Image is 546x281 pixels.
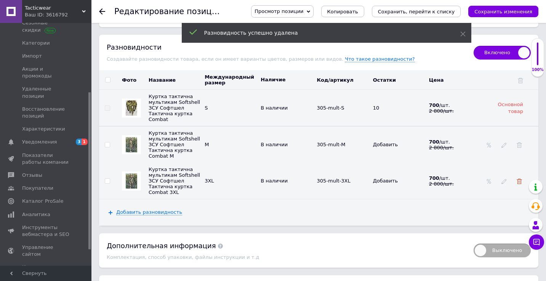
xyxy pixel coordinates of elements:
[429,102,439,108] b: 700
[429,175,439,181] b: 700
[116,70,147,90] th: Фото
[22,53,42,60] span: Импорт
[205,142,209,147] span: M
[107,254,466,260] div: Комплектация, способ упаковки, файлы инструкции и т.д
[315,90,371,126] td: Данные основного товара
[116,209,182,215] span: Добавить разновидность
[429,139,470,145] div: / шт.
[429,102,481,108] div: / шт.
[205,105,208,111] span: S
[82,139,88,145] span: 1
[373,142,398,147] span: Остатки не доступны когда наличие унаследовано от основного товара
[468,6,538,17] button: Сохранить изменения
[474,244,531,257] span: Выключено
[107,241,466,250] div: Дополнительная информация
[427,70,483,90] th: Цена
[327,9,358,15] span: Копировать
[529,234,544,250] button: Чат с покупателем
[22,198,63,205] span: Каталог ProSale
[373,105,379,111] span: Данные основного товара
[25,5,82,11] span: Tacticwear
[8,92,143,108] p: Очень хорошо чистится от грязи. Практичная и комфортная в использовании.
[147,70,203,90] th: Название
[345,56,415,62] span: Что такое разновидности?
[315,70,371,90] th: Код/артикул
[259,90,315,126] td: Данные основного товара
[378,9,455,15] i: Сохранить, перейти к списку
[22,211,50,218] span: Аналитика
[22,139,57,145] span: Уведомления
[261,105,288,111] span: В наличии
[259,70,315,90] th: Наличие
[427,90,483,126] td: Данные основного товара
[22,172,42,179] span: Отзывы
[261,142,288,147] span: Наличие унаследовано от основного товара
[8,8,143,121] body: Визуальный текстовый редактор, 3021903F-46E5-4A12-B045-85C3A60C052F
[429,175,470,181] div: / шт.
[22,244,70,258] span: Управление сайтом
[8,8,143,121] body: Визуальный текстовый редактор, 0B9EFC92-4F79-4B5D-83B7-A7BC99234D33
[22,19,70,33] span: Сезонные скидки
[317,105,344,111] span: 305-mult-S
[149,166,200,195] span: Название унаследовано от основного товара
[255,8,303,14] span: Просмотр позиции
[317,178,350,184] span: 305-mult-3XL
[22,224,70,238] span: Инструменты вебмастера и SEO
[203,90,259,126] td: Данные основного товара
[372,6,461,17] button: Сохранить, перейти к списку
[22,152,70,166] span: Показатели работы компании
[321,6,364,17] button: Копировать
[25,11,91,18] div: Ваш ID: 3616792
[8,8,143,87] p: Наружный слой - ткань Softshell. [PERSON_NAME] и удобный, он не ограничивает вашу мобильность. Вн...
[205,74,254,86] span: Международный размер
[373,178,398,184] span: Остатки не доступны когда наличие унаследовано от основного товара
[531,38,544,77] div: 100% Качество заполнения
[22,126,65,132] span: Характеристики
[76,139,82,145] span: 3
[149,130,200,159] span: Название унаследовано от основного товара
[8,8,143,87] p: Зовнішній шар – тканина Softshell. Гнучкий та зручний, він не обмежує вашу мобільність. Внутрішні...
[532,67,544,73] div: 100%
[317,142,345,147] span: 305-mult-M
[149,94,200,122] span: Куртка тактична мультикам Softshell ЗСУ Софтшел Тактична куртка Combat
[204,29,441,37] div: Разновидность успешно удалена
[8,92,143,108] p: Дуже добре чиститься від бруду. Практична та комфортна у використанні.
[429,145,470,150] div: 2 800 / шт.
[22,185,53,192] span: Покупатели
[474,46,531,60] span: Включено
[22,66,70,79] span: Акции и промокоды
[371,70,427,90] th: Остатки
[107,42,466,52] div: Разновидности
[205,178,214,184] span: 3XL
[429,139,439,145] b: 700
[22,264,70,278] span: Кошелек компании
[261,178,288,184] span: Наличие унаследовано от основного товара
[99,8,105,15] div: Вернуться назад
[22,86,70,99] span: Удаленные позиции
[22,106,70,120] span: Восстановление позиций
[22,40,50,47] span: Категории
[429,181,470,187] div: 2 800 / шт.
[474,9,532,15] i: Сохранить изменения
[107,56,345,62] span: Создавайте разновидности товара, если он имеет варианты цветов, размеров или видов.
[429,108,481,114] div: 2 800 / шт.
[498,102,523,114] span: Основной товар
